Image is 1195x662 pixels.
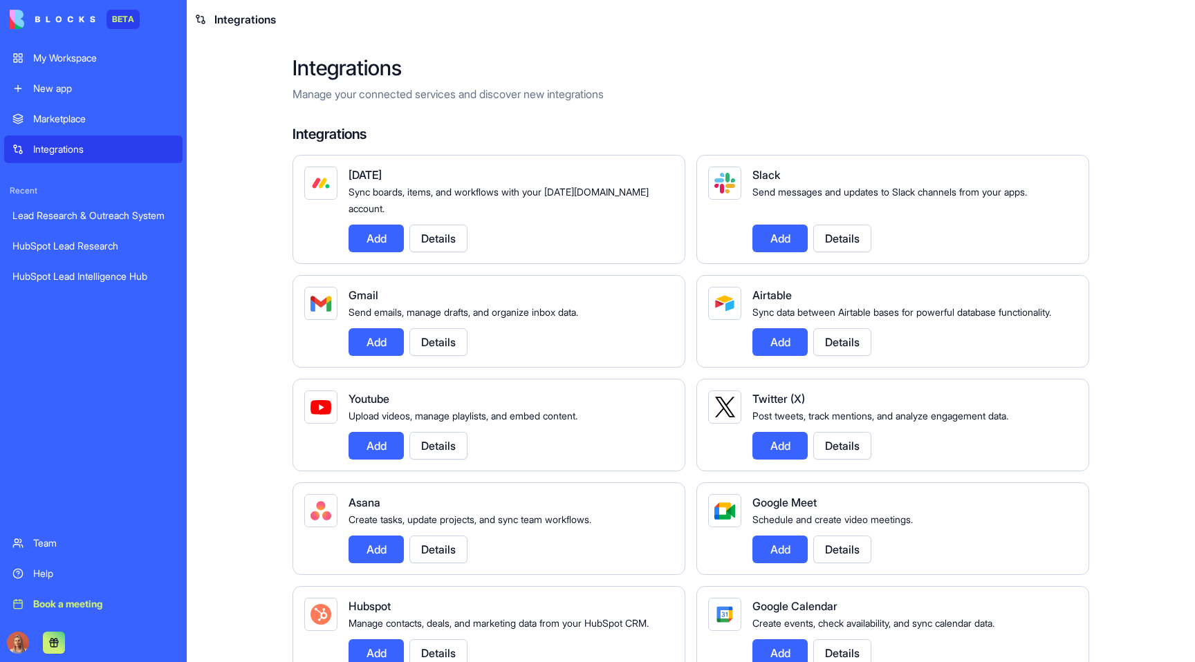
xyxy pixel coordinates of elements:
[10,10,140,29] a: BETA
[4,44,183,72] a: My Workspace
[752,392,805,406] span: Twitter (X)
[349,432,404,460] button: Add
[349,392,389,406] span: Youtube
[813,328,871,356] button: Details
[409,536,467,563] button: Details
[293,124,1089,144] h4: Integrations
[4,232,183,260] a: HubSpot Lead Research
[752,617,994,629] span: Create events, check availability, and sync calendar data.
[33,142,174,156] div: Integrations
[4,590,183,618] a: Book a meeting
[4,75,183,102] a: New app
[349,617,649,629] span: Manage contacts, deals, and marketing data from your HubSpot CRM.
[752,599,837,613] span: Google Calendar
[293,55,1089,80] h2: Integrations
[813,225,871,252] button: Details
[752,432,808,460] button: Add
[7,632,29,654] img: Marina_gj5dtt.jpg
[752,495,817,509] span: Google Meet
[349,288,378,302] span: Gmail
[752,225,808,252] button: Add
[4,263,183,290] a: HubSpot Lead Intelligence Hub
[4,105,183,133] a: Marketplace
[12,269,174,283] div: HubSpot Lead Intelligence Hub
[33,597,174,611] div: Book a meeting
[752,328,808,356] button: Add
[752,410,1008,422] span: Post tweets, track mentions, and analyze engagement data.
[349,410,577,422] span: Upload videos, manage playlists, and embed content.
[4,529,183,557] a: Team
[813,536,871,563] button: Details
[752,513,913,525] span: Schedule and create video meetings.
[106,10,140,29] div: BETA
[349,168,382,182] span: [DATE]
[409,225,467,252] button: Details
[813,432,871,460] button: Details
[349,306,578,318] span: Send emails, manage drafts, and organize inbox data.
[752,536,808,563] button: Add
[214,11,276,28] span: Integrations
[33,567,174,580] div: Help
[349,495,380,509] span: Asana
[349,225,404,252] button: Add
[752,288,792,302] span: Airtable
[33,82,174,95] div: New app
[10,10,95,29] img: logo
[12,239,174,253] div: HubSpot Lead Research
[349,513,591,525] span: Create tasks, update projects, and sync team workflows.
[33,536,174,550] div: Team
[409,432,467,460] button: Details
[409,328,467,356] button: Details
[752,168,780,182] span: Slack
[349,186,649,214] span: Sync boards, items, and workflows with your [DATE][DOMAIN_NAME] account.
[4,185,183,196] span: Recent
[33,51,174,65] div: My Workspace
[4,135,183,163] a: Integrations
[349,328,404,356] button: Add
[4,560,183,587] a: Help
[4,202,183,229] a: Lead Research & Outreach System
[752,306,1051,318] span: Sync data between Airtable bases for powerful database functionality.
[349,599,391,613] span: Hubspot
[752,186,1027,198] span: Send messages and updates to Slack channels from your apps.
[33,112,174,126] div: Marketplace
[349,536,404,563] button: Add
[293,86,1089,102] p: Manage your connected services and discover new integrations
[12,209,174,223] div: Lead Research & Outreach System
